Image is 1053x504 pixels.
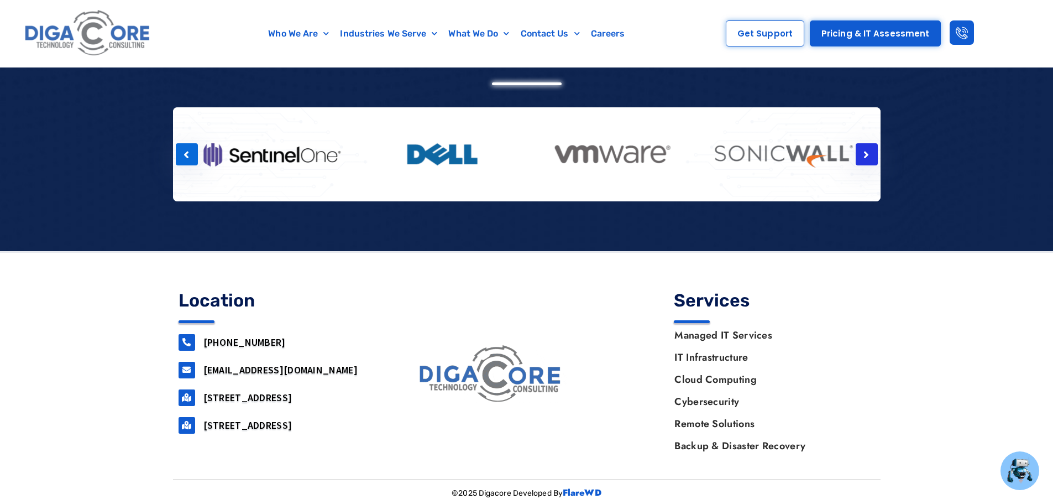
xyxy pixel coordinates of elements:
[515,21,585,46] a: Contact Us
[810,20,941,46] a: Pricing & IT Assessment
[663,324,874,346] a: Managed IT Services
[334,21,443,46] a: Industries We Serve
[179,292,380,309] h4: Location
[203,391,292,404] a: [STREET_ADDRESS]
[207,21,687,46] nav: Menu
[663,391,874,413] a: Cybersecurity
[663,346,874,368] a: IT Infrastructure
[674,292,875,309] h4: Services
[663,324,874,457] nav: Menu
[585,21,631,46] a: Careers
[368,136,516,173] img: Dell Logo
[663,413,874,435] a: Remote Solutions
[198,136,346,173] img: Sentinel One Logo
[179,334,195,351] a: 732-646-5725
[203,363,358,376] a: [EMAIL_ADDRESS][DOMAIN_NAME]
[663,435,874,457] a: Backup & Disaster Recovery
[737,29,793,38] span: Get Support
[203,419,292,432] a: [STREET_ADDRESS]
[179,389,195,406] a: 160 airport road, Suite 201, Lakewood, NJ, 08701
[415,341,567,408] img: digacore logo
[821,29,929,38] span: Pricing & IT Assessment
[709,136,857,173] img: sonicwall logo
[203,336,286,349] a: [PHONE_NUMBER]
[663,368,874,391] a: Cloud Computing
[726,20,804,46] a: Get Support
[22,6,154,61] img: Digacore logo 1
[173,485,881,502] p: ©2025 Digacore Developed By
[263,21,334,46] a: Who We Are
[179,417,195,434] a: 2917 Penn Forest Blvd, Roanoke, VA 24018
[563,486,601,499] a: FlareWD
[538,136,687,173] img: VMware Logo
[443,21,515,46] a: What We Do
[179,362,195,378] a: support@digacore.com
